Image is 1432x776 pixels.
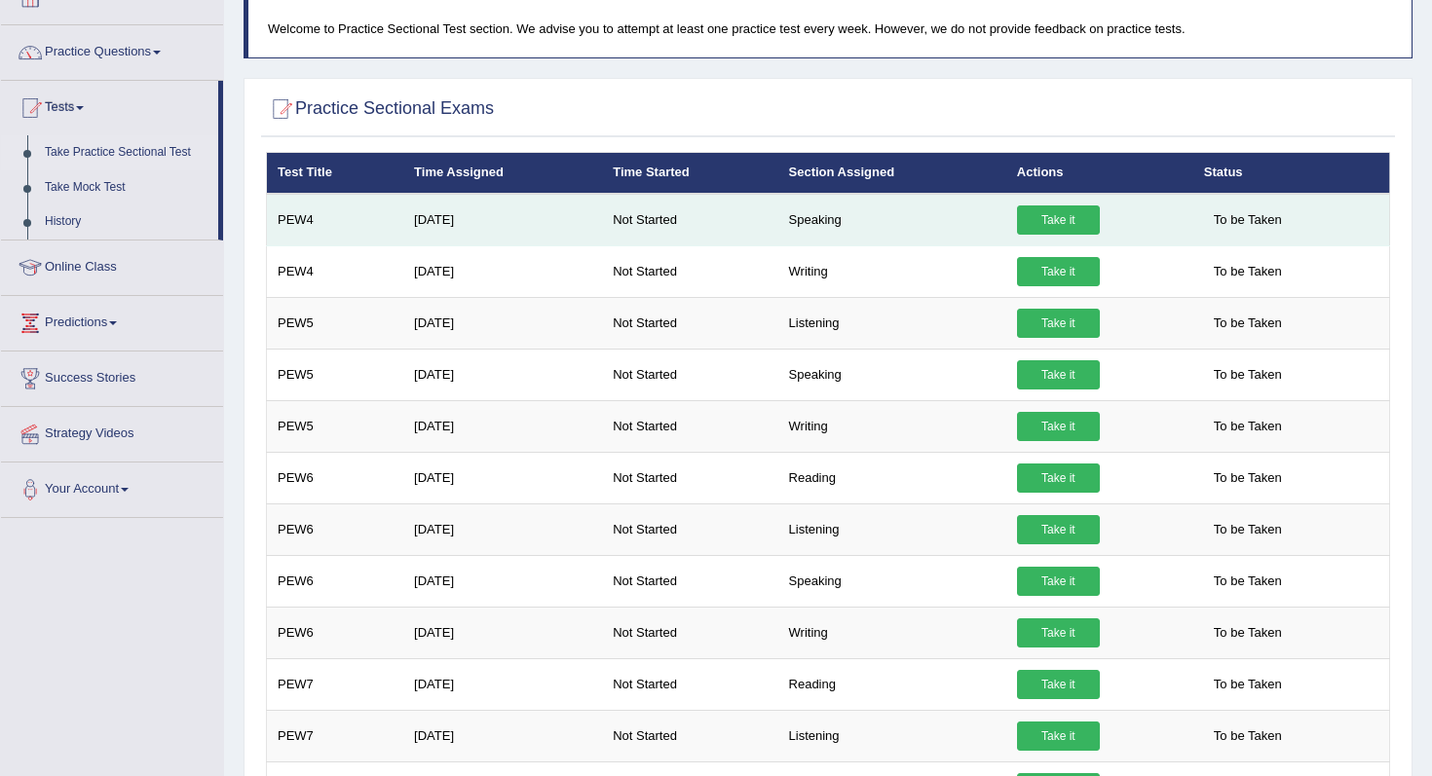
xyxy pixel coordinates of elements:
[1204,670,1292,699] span: To be Taken
[1006,153,1193,194] th: Actions
[1,407,223,456] a: Strategy Videos
[403,349,602,400] td: [DATE]
[778,194,1006,246] td: Speaking
[602,194,777,246] td: Not Started
[602,658,777,710] td: Not Started
[778,400,1006,452] td: Writing
[778,503,1006,555] td: Listening
[267,452,404,503] td: PEW6
[36,170,218,205] a: Take Mock Test
[267,194,404,246] td: PEW4
[268,19,1392,38] p: Welcome to Practice Sectional Test section. We advise you to attempt at least one practice test e...
[1204,618,1292,647] span: To be Taken
[1204,205,1292,235] span: To be Taken
[267,349,404,400] td: PEW5
[602,297,777,349] td: Not Started
[1204,515,1292,544] span: To be Taken
[267,710,404,761] td: PEW7
[1204,721,1292,751] span: To be Taken
[602,452,777,503] td: Not Started
[1204,360,1292,389] span: To be Taken
[1204,309,1292,338] span: To be Taken
[403,607,602,658] td: [DATE]
[1017,205,1100,235] a: Take it
[1,462,223,511] a: Your Account
[1193,153,1390,194] th: Status
[778,349,1006,400] td: Speaking
[778,607,1006,658] td: Writing
[1017,670,1100,699] a: Take it
[602,153,777,194] th: Time Started
[1204,412,1292,441] span: To be Taken
[267,555,404,607] td: PEW6
[1204,257,1292,286] span: To be Taken
[602,607,777,658] td: Not Started
[1204,567,1292,596] span: To be Taken
[403,194,602,246] td: [DATE]
[267,245,404,297] td: PEW4
[1017,567,1100,596] a: Take it
[778,153,1006,194] th: Section Assigned
[1017,309,1100,338] a: Take it
[1,351,223,400] a: Success Stories
[1204,463,1292,493] span: To be Taken
[403,297,602,349] td: [DATE]
[1017,360,1100,389] a: Take it
[36,135,218,170] a: Take Practice Sectional Test
[403,555,602,607] td: [DATE]
[602,555,777,607] td: Not Started
[266,94,494,124] h2: Practice Sectional Exams
[403,710,602,761] td: [DATE]
[602,349,777,400] td: Not Started
[267,607,404,658] td: PEW6
[267,297,404,349] td: PEW5
[403,400,602,452] td: [DATE]
[403,153,602,194] th: Time Assigned
[1017,618,1100,647] a: Take it
[778,452,1006,503] td: Reading
[403,452,602,503] td: [DATE]
[267,658,404,710] td: PEW7
[1017,463,1100,493] a: Take it
[778,297,1006,349] td: Listening
[36,204,218,240] a: History
[267,503,404,555] td: PEW6
[602,400,777,452] td: Not Started
[778,658,1006,710] td: Reading
[1,25,223,74] a: Practice Questions
[778,245,1006,297] td: Writing
[1,81,218,129] a: Tests
[1017,412,1100,441] a: Take it
[403,658,602,710] td: [DATE]
[403,245,602,297] td: [DATE]
[1017,257,1100,286] a: Take it
[403,503,602,555] td: [DATE]
[1,240,223,289] a: Online Class
[602,710,777,761] td: Not Started
[267,400,404,452] td: PEW5
[602,245,777,297] td: Not Started
[778,710,1006,761] td: Listening
[778,555,1006,607] td: Speaking
[267,153,404,194] th: Test Title
[1017,515,1100,544] a: Take it
[1017,721,1100,751] a: Take it
[1,296,223,345] a: Predictions
[602,503,777,555] td: Not Started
